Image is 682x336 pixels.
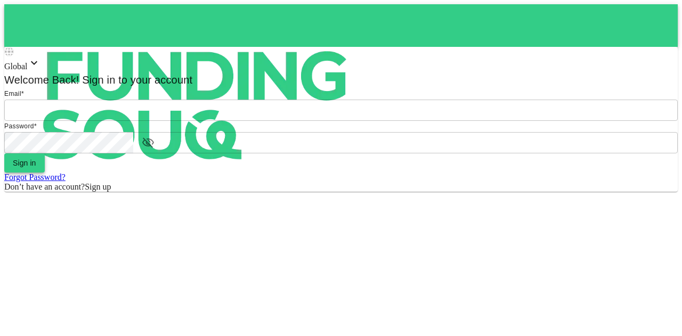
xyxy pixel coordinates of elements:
span: Password [4,122,34,130]
a: logo [4,4,678,47]
span: Sign in to your account [79,74,193,86]
a: Forgot Password? [4,173,66,182]
span: Sign up [85,182,111,191]
span: Email [4,90,21,97]
button: Sign in [4,153,45,173]
input: email [4,100,678,121]
span: Don’t have an account? [4,182,85,191]
span: Welcome Back! [4,74,79,86]
input: password [4,132,133,153]
img: logo [4,4,388,207]
div: Global [4,56,678,71]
